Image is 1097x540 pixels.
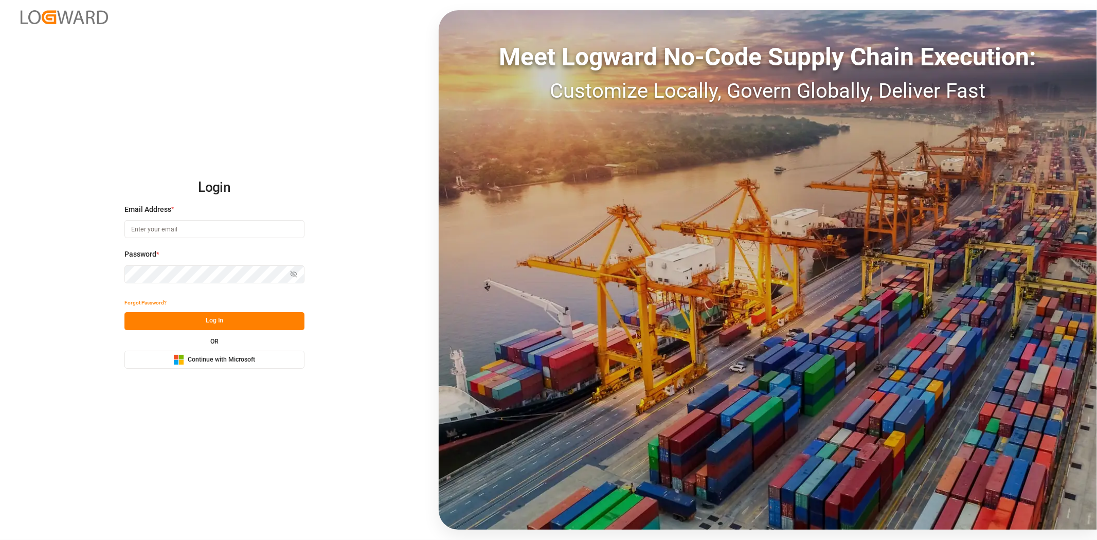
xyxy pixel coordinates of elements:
[124,351,304,369] button: Continue with Microsoft
[21,10,108,24] img: Logward_new_orange.png
[124,171,304,204] h2: Login
[188,355,255,365] span: Continue with Microsoft
[124,249,156,260] span: Password
[439,76,1097,106] div: Customize Locally, Govern Globally, Deliver Fast
[124,220,304,238] input: Enter your email
[124,312,304,330] button: Log In
[439,39,1097,76] div: Meet Logward No-Code Supply Chain Execution:
[124,294,167,312] button: Forgot Password?
[124,204,171,215] span: Email Address
[210,338,219,345] small: OR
